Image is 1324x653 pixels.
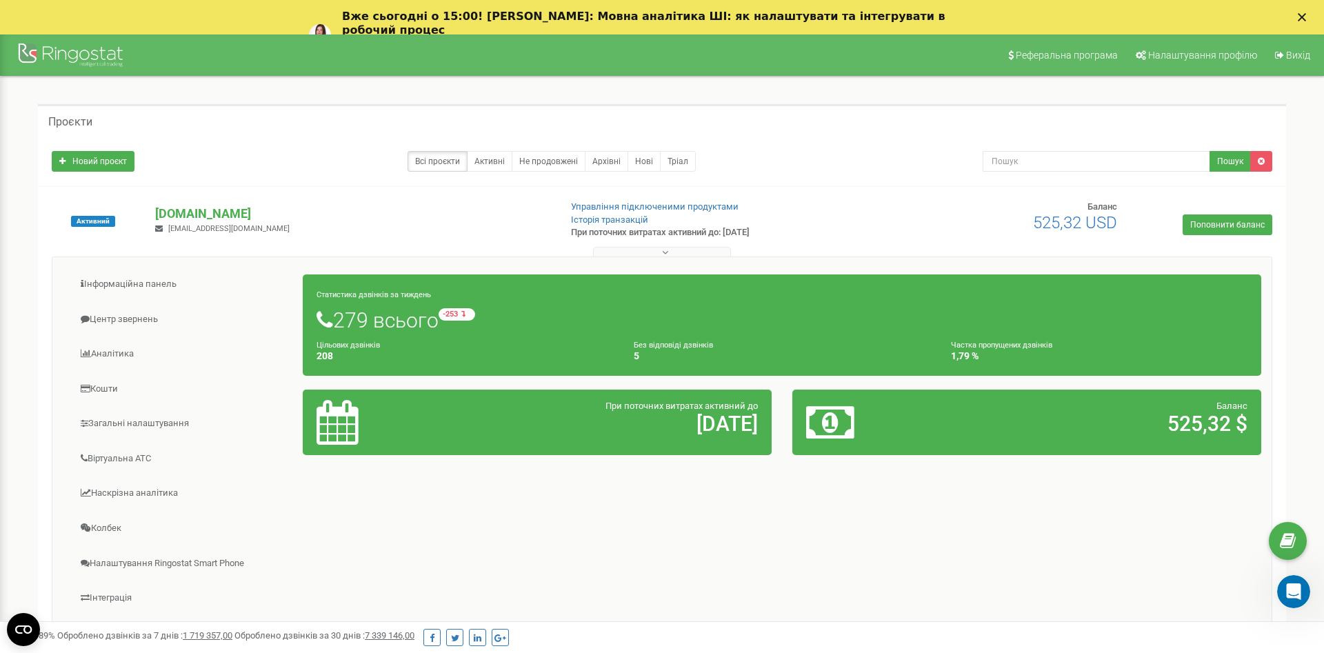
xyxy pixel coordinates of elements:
[168,224,290,233] span: [EMAIL_ADDRESS][DOMAIN_NAME]
[634,351,930,361] h4: 5
[628,151,661,172] a: Нові
[57,630,232,641] span: Оброблено дзвінків за 7 днів :
[951,351,1247,361] h4: 1,79 %
[1210,151,1251,172] button: Пошук
[63,616,303,650] a: Mini CRM
[48,116,92,128] h5: Проєкти
[63,512,303,545] a: Колбек
[63,337,303,371] a: Аналiтика
[408,151,468,172] a: Всі проєкти
[660,151,696,172] a: Тріал
[317,351,613,361] h4: 208
[571,201,739,212] a: Управління підключеними продуктами
[183,630,232,641] u: 1 719 357,00
[1266,34,1317,76] a: Вихід
[1087,201,1117,212] span: Баланс
[512,151,585,172] a: Не продовжені
[1298,12,1312,21] div: Закрыть
[63,547,303,581] a: Налаштування Ringostat Smart Phone
[63,476,303,510] a: Наскрізна аналітика
[155,205,548,223] p: [DOMAIN_NAME]
[470,412,758,435] h2: [DATE]
[960,412,1247,435] h2: 525,32 $
[1148,50,1257,61] span: Налаштування профілю
[63,581,303,615] a: Інтеграція
[63,442,303,476] a: Віртуальна АТС
[317,341,380,350] small: Цільових дзвінків
[342,10,945,37] b: Вже сьогодні о 15:00! [PERSON_NAME]: Мовна аналітика ШІ: як налаштувати та інтегрувати в робочий ...
[1033,213,1117,232] span: 525,32 USD
[585,151,628,172] a: Архівні
[1277,575,1310,608] iframe: Intercom live chat
[999,34,1125,76] a: Реферальна програма
[71,216,115,227] span: Активний
[1127,34,1264,76] a: Налаштування профілю
[634,341,713,350] small: Без відповіді дзвінків
[7,613,40,646] button: Open CMP widget
[1216,401,1247,411] span: Баланс
[317,290,431,299] small: Статистика дзвінків за тиждень
[571,214,648,225] a: Історія транзакцій
[1286,50,1310,61] span: Вихід
[309,24,331,46] img: Profile image for Yuliia
[234,630,414,641] span: Оброблено дзвінків за 30 днів :
[951,341,1052,350] small: Частка пропущених дзвінків
[467,151,512,172] a: Активні
[317,308,1247,332] h1: 279 всього
[365,630,414,641] u: 7 339 146,00
[63,268,303,301] a: Інформаційна панель
[63,303,303,336] a: Центр звернень
[63,372,303,406] a: Кошти
[983,151,1210,172] input: Пошук
[571,226,861,239] p: При поточних витратах активний до: [DATE]
[63,407,303,441] a: Загальні налаштування
[439,308,475,321] small: -253
[1016,50,1118,61] span: Реферальна програма
[52,151,134,172] a: Новий проєкт
[1183,214,1272,235] a: Поповнити баланс
[605,401,758,411] span: При поточних витратах активний до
